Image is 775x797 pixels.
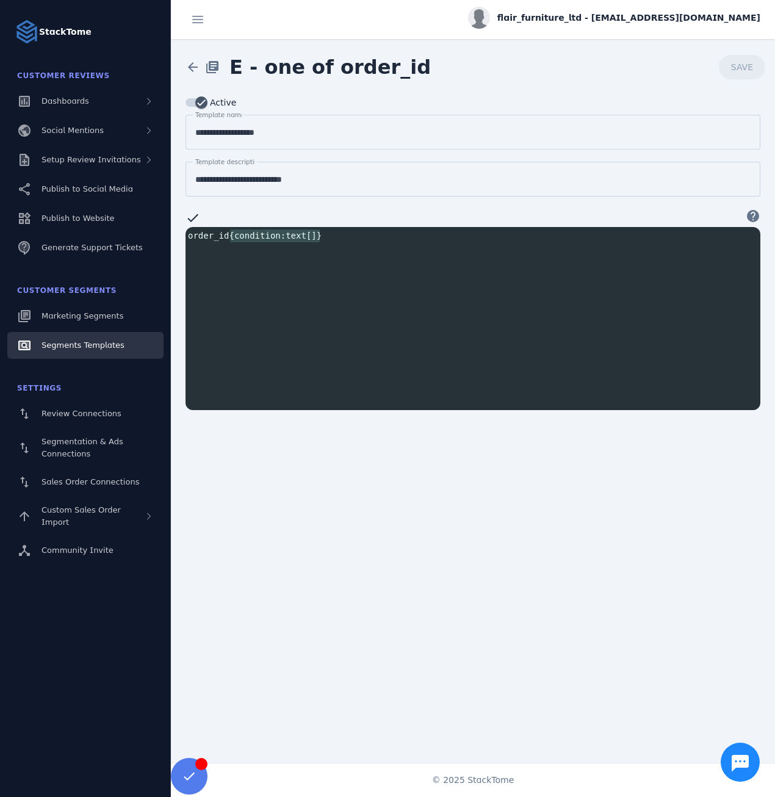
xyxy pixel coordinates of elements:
[41,155,141,164] span: Setup Review Invitations
[7,469,164,496] a: Sales Order Connections
[15,20,39,44] img: Logo image
[7,332,164,359] a: Segments Templates
[195,158,262,165] mat-label: Template description
[17,384,62,392] span: Settings
[41,477,139,486] span: Sales Order Connections
[220,43,441,92] span: E - one of order_id
[7,303,164,330] a: Marketing Segments
[41,96,89,106] span: Dashboards
[7,400,164,427] a: Review Connections
[746,209,760,223] mat-icon: help
[41,437,123,458] span: Segmentation & Ads Connections
[7,176,164,203] a: Publish to Social Media
[186,227,760,410] div: Segment sql
[41,505,121,527] span: Custom Sales Order Import
[41,311,123,320] span: Marketing Segments
[186,115,760,162] mat-form-field: Template name
[468,7,490,29] img: profile.jpg
[41,546,114,555] span: Community Invite
[432,774,514,787] span: © 2025 StackTome
[41,409,121,418] span: Review Connections
[229,231,234,240] span: {
[186,211,200,225] mat-icon: check
[306,231,322,240] span: []}
[41,126,104,135] span: Social Mentions
[188,231,322,240] span: order_id condition text
[41,341,124,350] span: Segments Templates
[7,430,164,466] a: Segmentation & Ads Connections
[7,234,164,261] a: Generate Support Tickets
[497,12,760,24] span: flair_furniture_ltd - [EMAIL_ADDRESS][DOMAIN_NAME]
[195,111,245,118] mat-label: Template name
[39,26,92,38] strong: StackTome
[7,537,164,564] a: Community Invite
[186,162,760,209] mat-form-field: Template description
[41,243,143,252] span: Generate Support Tickets
[468,7,760,29] button: flair_furniture_ltd - [EMAIL_ADDRESS][DOMAIN_NAME]
[205,60,220,74] mat-icon: library_books
[17,286,117,295] span: Customer Segments
[41,214,114,223] span: Publish to Website
[207,95,236,110] label: Active
[281,231,286,240] span: :
[41,184,133,193] span: Publish to Social Media
[7,205,164,232] a: Publish to Website
[17,71,110,80] span: Customer Reviews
